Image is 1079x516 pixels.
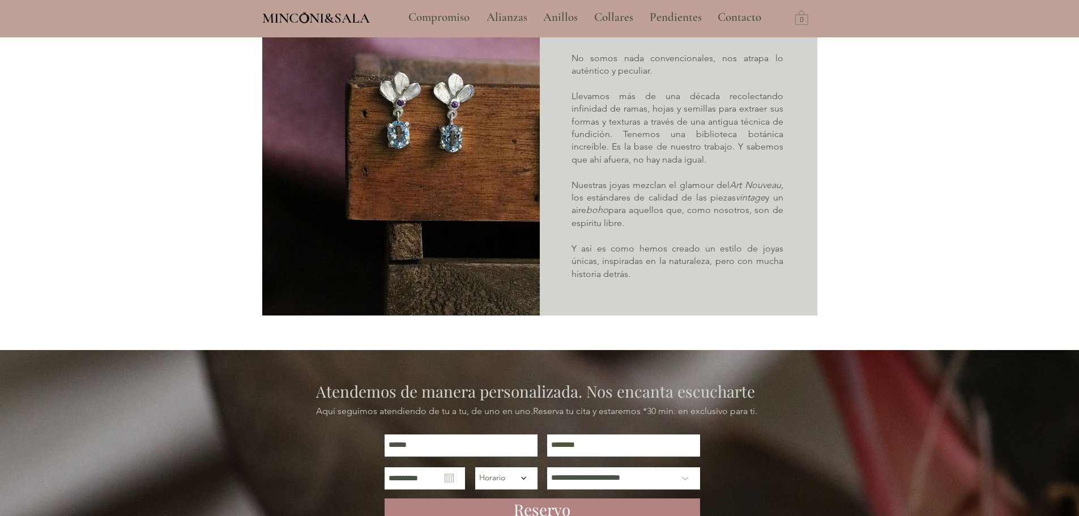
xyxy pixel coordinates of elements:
[588,3,639,32] p: Collares
[795,10,808,25] a: Carrito con 0 ítems
[533,406,757,416] span: Reserva tu cita y estaremos *30 min. en exclusivo para ti.
[800,16,804,24] text: 0
[736,192,765,203] span: vintage
[262,7,370,26] a: MINCONI&SALA
[586,204,608,215] span: boho
[378,3,792,32] nav: Sitio
[300,12,309,23] img: Minconi Sala
[403,3,475,32] p: Compromiso
[644,3,707,32] p: Pendientes
[730,180,781,190] span: Art Nouveau
[262,10,370,27] span: MINCONI&SALA
[572,52,783,78] p: No somos nada convencionales, nos atrapa lo auténtico y peculiar.
[481,3,533,32] p: Alianzas
[400,3,478,32] a: Compromiso
[316,381,755,402] span: Atendemos de manera personalizada. Nos encanta escucharte
[572,242,783,280] p: Y así es como hemos creado un estilo de joyas únicas, inspiradas en la naturaleza, pero con mucha...
[572,90,783,166] p: Llevamos más de una década recolectando infinidad de ramas, hojas y semillas para extraer sus for...
[712,3,767,32] p: Contacto
[478,3,535,32] a: Alianzas
[586,3,641,32] a: Collares
[709,3,770,32] a: Contacto
[538,3,583,32] p: Anillos
[572,179,783,230] p: Nuestras joyas mezclan el glamour del , los estándares de calidad de las piezas y un aire para aq...
[316,406,533,416] span: Aquí seguimos atendiendo de tu a tu, de uno en uno.
[535,3,586,32] a: Anillos
[641,3,709,32] a: Pendientes
[445,474,454,483] button: Abrir calendario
